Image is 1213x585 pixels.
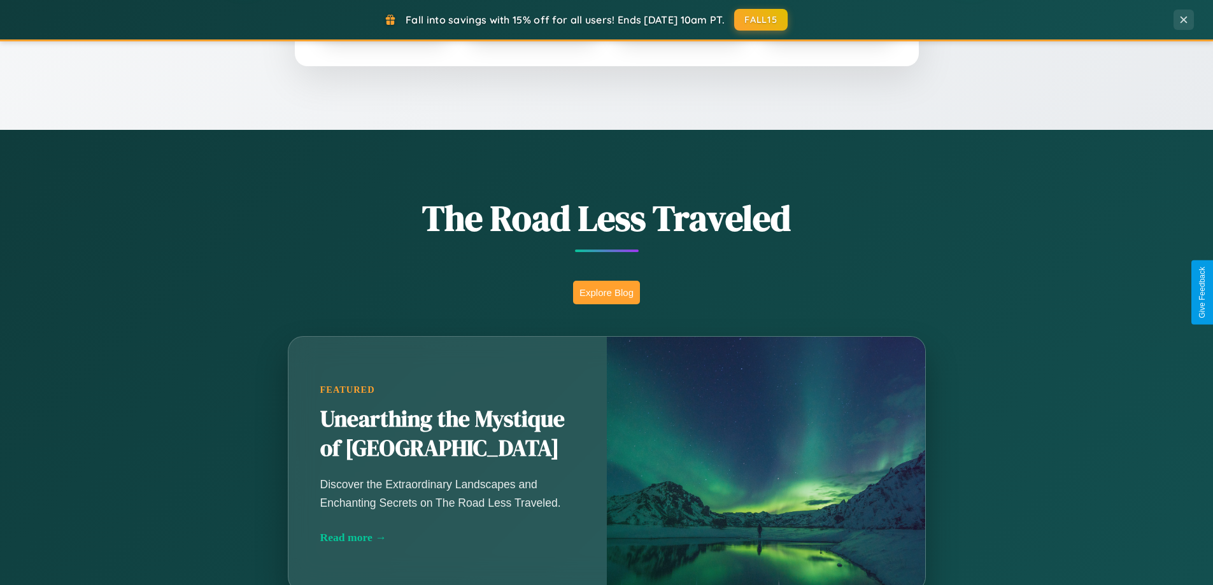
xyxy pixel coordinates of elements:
button: FALL15 [734,9,788,31]
h1: The Road Less Traveled [225,194,989,243]
h2: Unearthing the Mystique of [GEOGRAPHIC_DATA] [320,405,575,463]
button: Explore Blog [573,281,640,304]
div: Featured [320,384,575,395]
span: Fall into savings with 15% off for all users! Ends [DATE] 10am PT. [406,13,725,26]
p: Discover the Extraordinary Landscapes and Enchanting Secrets on The Road Less Traveled. [320,476,575,511]
div: Read more → [320,531,575,544]
div: Give Feedback [1198,267,1207,318]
